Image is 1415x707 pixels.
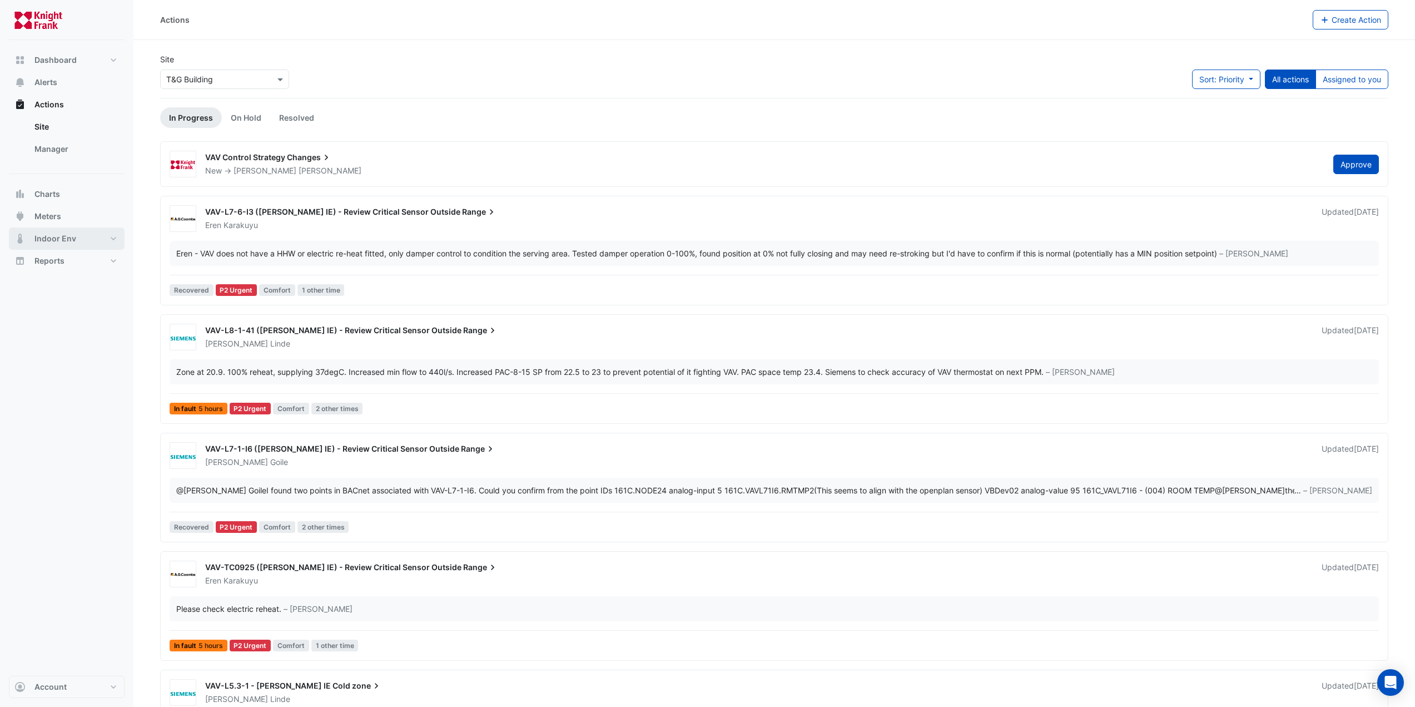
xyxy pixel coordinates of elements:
[34,255,64,266] span: Reports
[160,107,222,128] a: In Progress
[205,325,461,335] span: VAV-L8-1-41 ([PERSON_NAME] IE) - Review Critical Sensor Outside
[1265,70,1316,89] button: All actions
[9,49,125,71] button: Dashboard
[297,521,349,533] span: 2 other times
[224,575,258,586] span: Karakuyu
[160,53,174,65] label: Site
[14,189,26,200] app-icon: Charts
[224,166,231,175] span: ->
[284,603,352,615] span: – [PERSON_NAME]
[259,284,295,296] span: Comfort
[1192,70,1260,89] button: Sort: Priority
[34,211,61,222] span: Meters
[462,206,497,217] span: Range
[170,451,196,462] img: Siemens
[170,688,196,699] img: Siemens
[205,339,268,348] span: [PERSON_NAME]
[1315,70,1388,89] button: Assigned to you
[270,107,323,128] a: Resolved
[1377,669,1404,696] div: Open Intercom Messenger
[299,165,361,176] span: [PERSON_NAME]
[9,228,125,250] button: Indoor Env
[170,284,214,296] span: Recovered
[34,189,60,200] span: Charts
[170,403,227,414] span: In fault
[14,233,26,244] app-icon: Indoor Env
[311,403,363,414] span: 2 other times
[9,205,125,228] button: Meters
[205,457,268,467] span: [PERSON_NAME]
[170,640,227,651] span: In fault
[222,107,270,128] a: On Hold
[205,166,222,175] span: New
[9,93,125,116] button: Actions
[352,680,382,691] span: zone
[1313,10,1389,29] button: Create Action
[230,640,271,651] div: P2 Urgent
[463,325,498,336] span: Range
[270,457,288,468] span: Goile
[9,183,125,205] button: Charts
[234,166,296,175] span: [PERSON_NAME]
[13,9,63,31] img: Company Logo
[205,152,285,162] span: VAV Control Strategy
[160,14,190,26] div: Actions
[176,484,1294,496] div: I found two points in BACnet associated with VAV-L7-1-I6. Could you confirm from the point IDs 16...
[14,255,26,266] app-icon: Reports
[1333,155,1379,174] button: Approve
[14,77,26,88] app-icon: Alerts
[176,366,1044,378] div: Zone at 20.9. 100% reheat, supplying 37degC. Increased min flow to 440l/s. Increased PAC-8-15 SP ...
[9,676,125,698] button: Account
[1354,207,1379,216] span: Thu 21-Aug-2025 09:05 AEST
[297,284,345,296] span: 1 other time
[198,642,223,649] span: 5 hours
[176,484,1372,496] div: …
[176,603,281,615] div: Please check electric reheat.
[26,138,125,160] a: Manager
[1046,366,1115,378] span: – [PERSON_NAME]
[198,406,223,412] span: 5 hours
[273,640,309,651] span: Comfort
[1199,75,1244,84] span: Sort: Priority
[270,694,290,705] span: Linde
[176,486,266,495] span: jarrod.goile@siemens.com [Siemens]
[463,562,498,573] span: Range
[1340,160,1372,169] span: Approve
[1354,562,1379,572] span: Thu 12-Jun-2025 10:55 AEST
[205,681,350,690] span: VAV-L5.3-1 - [PERSON_NAME] IE Cold
[273,403,309,414] span: Comfort
[9,71,125,93] button: Alerts
[14,99,26,110] app-icon: Actions
[216,284,257,296] div: P2 Urgent
[205,220,221,230] span: Eren
[14,55,26,66] app-icon: Dashboard
[34,233,76,244] span: Indoor Env
[170,521,214,533] span: Recovered
[1322,325,1379,349] div: Updated
[9,250,125,272] button: Reports
[170,569,196,580] img: AG Coombs
[205,576,221,585] span: Eren
[34,55,77,66] span: Dashboard
[1332,15,1381,24] span: Create Action
[259,521,295,533] span: Comfort
[205,444,459,453] span: VAV-L7-1-I6 ([PERSON_NAME] IE) - Review Critical Sensor Outside
[1215,486,1285,495] span: dominic.hendry@161collins.com.au [Knight Frank]
[311,640,359,651] span: 1 other time
[230,403,271,414] div: P2 Urgent
[1322,680,1379,705] div: Updated
[1303,484,1372,496] span: – [PERSON_NAME]
[1322,206,1379,231] div: Updated
[9,116,125,165] div: Actions
[205,562,461,572] span: VAV-TC0925 ([PERSON_NAME] IE) - Review Critical Sensor Outside
[1354,681,1379,690] span: Mon 18-Aug-2025 13:26 AEST
[34,99,64,110] span: Actions
[1354,325,1379,335] span: Mon 18-Aug-2025 13:12 AEST
[1354,444,1379,453] span: Tue 29-Jul-2025 10:39 AEST
[461,443,496,454] span: Range
[176,248,1217,259] div: Eren - VAV does not have a HHW or electric re-heat fitted, only damper control to condition the s...
[1219,248,1288,259] span: – [PERSON_NAME]
[1322,562,1379,586] div: Updated
[170,332,196,343] img: Siemens
[205,207,460,216] span: VAV-L7-6-I3 ([PERSON_NAME] IE) - Review Critical Sensor Outside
